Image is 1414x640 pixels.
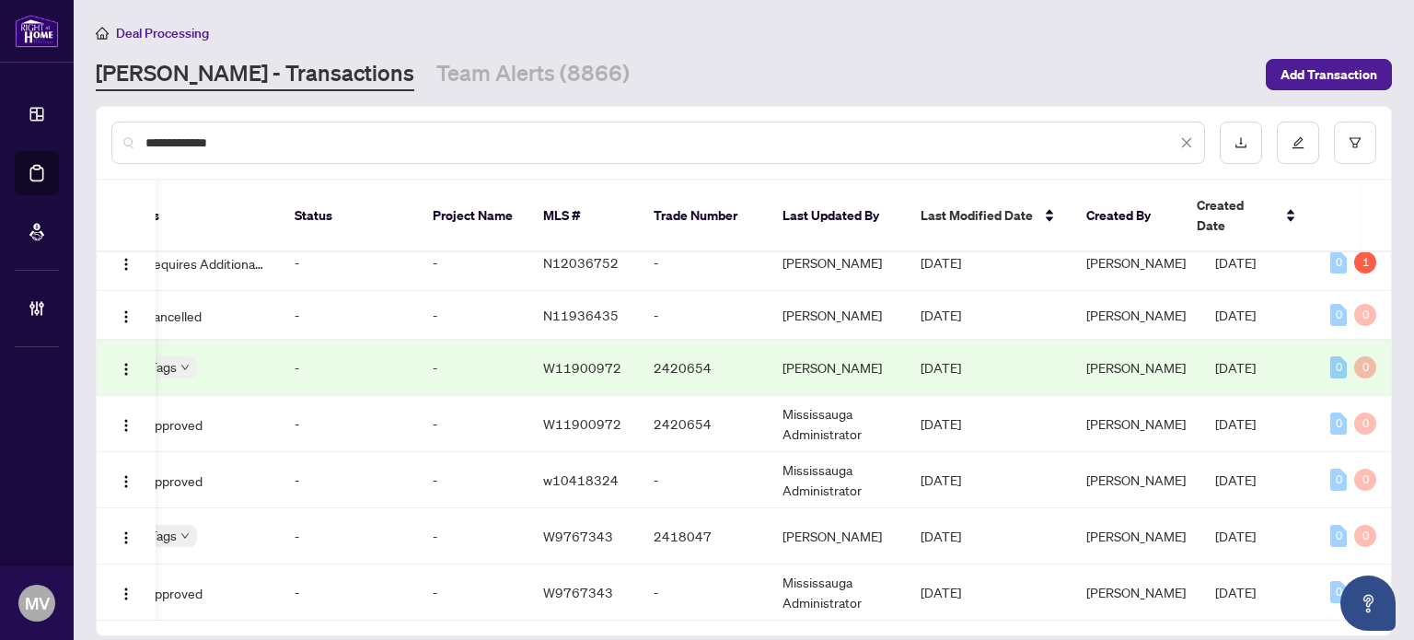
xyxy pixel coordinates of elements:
span: [DATE] [1215,359,1256,376]
span: [DATE] [1215,528,1256,544]
span: home [96,27,109,40]
button: Add Transaction [1266,59,1392,90]
span: [PERSON_NAME] [1086,528,1186,544]
span: Add Transaction [1281,60,1377,89]
span: N11936435 [543,307,619,323]
span: Approved [145,471,203,491]
img: logo [15,14,59,48]
span: [DATE] [921,359,961,376]
span: [DATE] [921,254,961,271]
div: 0 [1354,413,1376,435]
td: [PERSON_NAME] [768,340,906,396]
img: Logo [119,530,133,545]
td: - [280,291,418,340]
span: [DATE] [1215,584,1256,600]
td: - [280,508,418,564]
span: [PERSON_NAME] [1086,307,1186,323]
div: 0 [1330,356,1347,378]
button: filter [1334,122,1376,164]
span: edit [1292,136,1304,149]
th: Status [280,180,418,252]
a: [PERSON_NAME] - Transactions [96,58,414,91]
td: - [418,564,528,621]
span: 4 Tags [138,356,177,378]
span: W9767343 [543,528,613,544]
span: down [180,531,190,541]
span: [DATE] [921,307,961,323]
td: [PERSON_NAME] [768,508,906,564]
th: Tags [116,180,280,252]
button: Logo [111,521,141,551]
td: Mississauga Administrator [768,396,906,452]
img: Logo [119,474,133,489]
span: 4 Tags [138,525,177,546]
td: Mississauga Administrator [768,564,906,621]
span: W11900972 [543,359,621,376]
td: - [639,235,768,291]
div: 1 [1354,251,1376,273]
td: Mississauga Administrator [768,452,906,508]
td: - [418,508,528,564]
span: [DATE] [1215,415,1256,432]
td: - [418,291,528,340]
span: Last Modified Date [921,205,1033,226]
div: 0 [1354,304,1376,326]
span: [DATE] [1215,471,1256,488]
span: Deal Processing [116,25,209,41]
td: - [418,235,528,291]
td: - [280,564,418,621]
img: Logo [119,418,133,433]
td: 2418047 [639,508,768,564]
img: Logo [119,362,133,377]
div: 0 [1354,356,1376,378]
th: Last Updated By [768,180,906,252]
span: W11900972 [543,415,621,432]
td: - [418,340,528,396]
td: 2420654 [639,340,768,396]
button: Logo [111,465,141,495]
span: [PERSON_NAME] [1086,471,1186,488]
td: - [639,291,768,340]
td: [PERSON_NAME] [768,235,906,291]
div: 0 [1330,251,1347,273]
span: [PERSON_NAME] [1086,254,1186,271]
div: 0 [1354,469,1376,491]
span: Approved [145,583,203,603]
div: 0 [1330,525,1347,547]
span: W9767343 [543,584,613,600]
span: [PERSON_NAME] [1086,415,1186,432]
td: - [418,452,528,508]
div: 0 [1330,413,1347,435]
img: Logo [119,587,133,601]
button: Logo [111,409,141,438]
td: - [639,564,768,621]
span: [DATE] [921,415,961,432]
td: - [280,340,418,396]
td: [PERSON_NAME] [768,291,906,340]
span: [DATE] [1215,254,1256,271]
span: [DATE] [921,528,961,544]
img: Logo [119,257,133,272]
span: filter [1349,136,1362,149]
td: 2420654 [639,396,768,452]
span: [DATE] [921,584,961,600]
td: - [418,396,528,452]
span: download [1234,136,1247,149]
span: Requires Additional Docs [145,253,265,273]
th: Created By [1072,180,1182,252]
button: download [1220,122,1262,164]
button: Logo [111,577,141,607]
span: [DATE] [921,471,961,488]
a: Team Alerts (8866) [436,58,630,91]
button: Logo [111,248,141,277]
div: 0 [1330,581,1347,603]
th: Project Name [418,180,528,252]
button: Logo [111,353,141,382]
th: Last Modified Date [906,180,1072,252]
span: [PERSON_NAME] [1086,584,1186,600]
div: 0 [1330,304,1347,326]
button: Logo [111,300,141,330]
th: Created Date [1182,180,1311,252]
span: Cancelled [145,306,202,326]
span: w10418324 [543,471,619,488]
